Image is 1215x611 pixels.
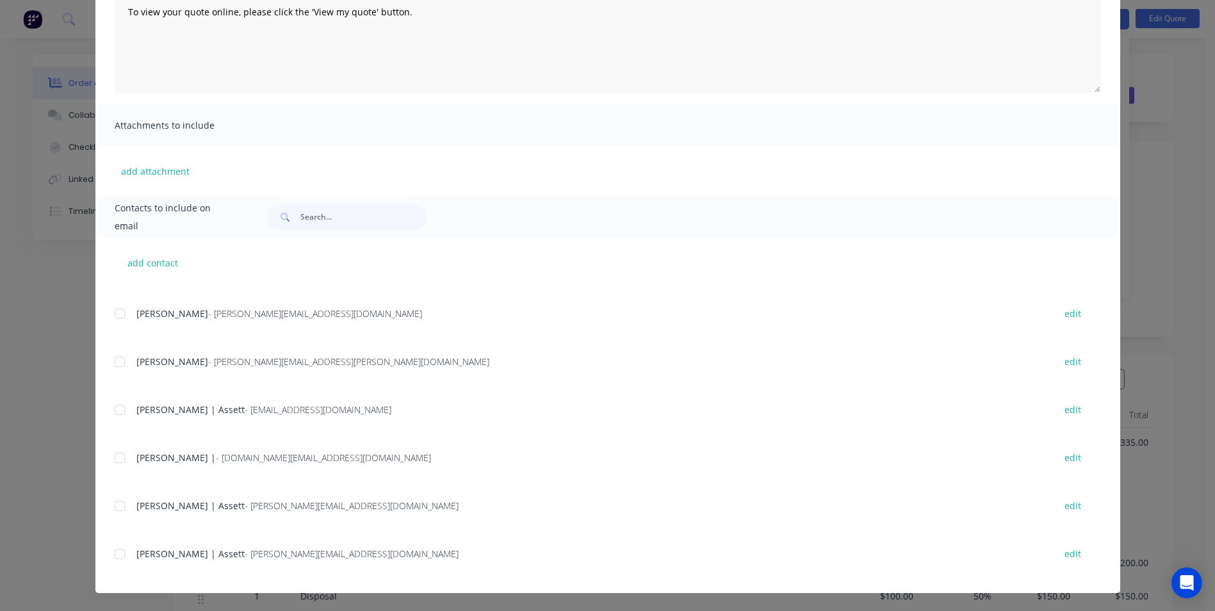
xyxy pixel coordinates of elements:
button: edit [1057,545,1089,562]
div: Open Intercom Messenger [1171,567,1202,598]
span: - [PERSON_NAME][EMAIL_ADDRESS][DOMAIN_NAME] [245,548,459,560]
button: edit [1057,401,1089,418]
button: add attachment [115,161,196,181]
span: [PERSON_NAME] | Assett [136,548,245,560]
span: - [PERSON_NAME][EMAIL_ADDRESS][DOMAIN_NAME] [208,307,422,320]
span: [PERSON_NAME] | Assett [136,500,245,512]
span: [PERSON_NAME] | [136,452,216,464]
span: Attachments to include [115,117,256,134]
span: - [EMAIL_ADDRESS][DOMAIN_NAME] [245,403,391,416]
span: - [PERSON_NAME][EMAIL_ADDRESS][DOMAIN_NAME] [245,500,459,512]
span: [PERSON_NAME] [136,307,208,320]
span: - [DOMAIN_NAME][EMAIL_ADDRESS][DOMAIN_NAME] [216,452,431,464]
span: [PERSON_NAME] [136,355,208,368]
button: edit [1057,305,1089,322]
input: Search... [300,204,427,230]
button: add contact [115,253,192,272]
button: edit [1057,353,1089,370]
button: edit [1057,449,1089,466]
button: edit [1057,497,1089,514]
span: [PERSON_NAME] | Assett [136,403,245,416]
span: - [PERSON_NAME][EMAIL_ADDRESS][PERSON_NAME][DOMAIN_NAME] [208,355,489,368]
span: Contacts to include on email [115,199,236,235]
